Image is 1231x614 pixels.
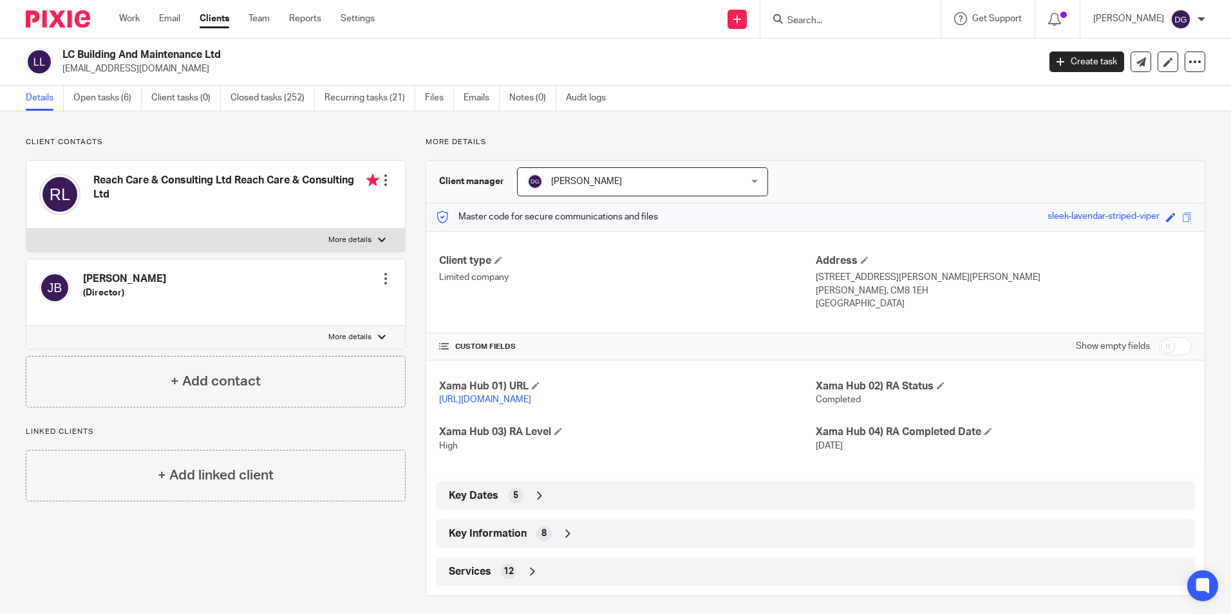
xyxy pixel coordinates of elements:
a: Details [26,86,64,111]
div: sleek-lavendar-striped-viper [1048,210,1160,225]
span: 12 [503,565,514,578]
h4: Xama Hub 04) RA Completed Date [816,425,1192,439]
a: Work [119,12,140,25]
h4: Client type [439,254,815,268]
a: Team [249,12,270,25]
span: [DATE] [816,442,843,451]
h4: Xama Hub 03) RA Level [439,425,815,439]
h4: + Add linked client [158,465,274,485]
h4: Reach Care & Consulting Ltd Reach Care & Consulting Ltd [93,174,379,201]
a: Create task [1049,51,1124,72]
h4: + Add contact [171,371,261,391]
img: svg%3E [39,174,80,215]
p: Client contacts [26,137,406,147]
p: [GEOGRAPHIC_DATA] [816,297,1192,310]
a: Audit logs [566,86,615,111]
span: 5 [513,489,518,502]
img: svg%3E [527,174,543,189]
h4: Xama Hub 02) RA Status [816,380,1192,393]
span: 8 [541,527,547,540]
h2: LC Building And Maintenance Ltd [62,48,836,62]
p: More details [328,332,371,342]
span: Key Information [449,527,527,541]
p: More details [328,235,371,245]
h4: Xama Hub 01) URL [439,380,815,393]
h4: CUSTOM FIELDS [439,342,815,352]
span: Services [449,565,491,579]
p: [EMAIL_ADDRESS][DOMAIN_NAME] [62,62,1030,75]
span: Get Support [972,14,1022,23]
input: Search [786,15,902,27]
img: svg%3E [39,272,70,303]
p: Linked clients [26,427,406,437]
p: Limited company [439,271,815,284]
img: Pixie [26,10,90,28]
img: svg%3E [26,48,53,75]
a: Notes (0) [509,86,556,111]
a: Clients [200,12,229,25]
p: [PERSON_NAME] [1093,12,1164,25]
a: Recurring tasks (21) [324,86,415,111]
a: Emails [464,86,500,111]
a: Settings [341,12,375,25]
h4: [PERSON_NAME] [83,272,166,286]
h5: (Director) [83,286,166,299]
a: Files [425,86,454,111]
label: Show empty fields [1076,340,1150,353]
span: Key Dates [449,489,498,503]
h3: Client manager [439,175,504,188]
p: More details [426,137,1205,147]
img: svg%3E [1170,9,1191,30]
span: Completed [816,395,861,404]
span: High [439,442,458,451]
a: Email [159,12,180,25]
span: [PERSON_NAME] [551,177,622,186]
p: [STREET_ADDRESS][PERSON_NAME][PERSON_NAME] [816,271,1192,284]
a: [URL][DOMAIN_NAME] [439,395,531,404]
a: Reports [289,12,321,25]
a: Client tasks (0) [151,86,221,111]
p: Master code for secure communications and files [436,210,658,223]
p: [PERSON_NAME], CM8 1EH [816,284,1192,297]
i: Primary [366,174,379,187]
h4: Address [816,254,1192,268]
a: Closed tasks (252) [230,86,315,111]
a: Open tasks (6) [73,86,142,111]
